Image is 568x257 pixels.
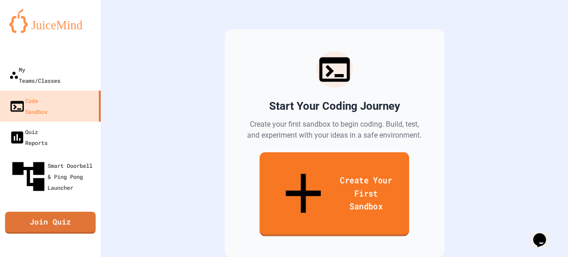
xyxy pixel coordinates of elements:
div: Quiz Reports [9,126,48,148]
iframe: chat widget [530,220,559,248]
div: Code Sandbox [9,95,48,117]
div: My Teams/Classes [9,64,60,86]
h2: Start Your Coding Journey [269,99,400,113]
img: logo-orange.svg [9,9,92,33]
p: Create your first sandbox to begin coding. Build, test, and experiment with your ideas in a safe ... [247,119,422,141]
a: Join Quiz [5,212,96,234]
div: Smart Doorbell & Ping Pong Launcher [9,157,97,196]
a: Create Your First Sandbox [260,152,409,236]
